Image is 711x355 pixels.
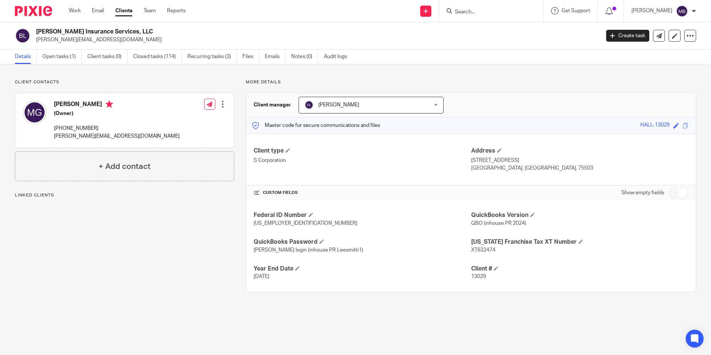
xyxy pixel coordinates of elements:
[254,101,291,109] h3: Client manager
[99,161,151,172] h4: + Add contact
[305,100,313,109] img: svg%3E
[471,164,688,172] p: [GEOGRAPHIC_DATA], [GEOGRAPHIC_DATA], 75503
[115,7,132,15] a: Clients
[254,211,471,219] h4: Federal ID Number
[133,49,182,64] a: Closed tasks (114)
[254,247,363,253] span: [PERSON_NAME] login (inhouse PR Leesmith1)
[631,7,672,15] p: [PERSON_NAME]
[36,28,483,36] h2: [PERSON_NAME] Insurance Services, LLC
[15,79,234,85] p: Client contacts
[471,265,688,273] h4: Client #
[471,247,495,253] span: XT632474
[54,110,180,117] h5: (Owner)
[471,211,688,219] h4: QuickBooks Version
[471,157,688,164] p: [STREET_ADDRESS]
[106,100,113,108] i: Primary
[167,7,186,15] a: Reports
[36,36,595,44] p: [PERSON_NAME][EMAIL_ADDRESS][DOMAIN_NAME]
[252,122,380,129] p: Master code for secure communications and files
[15,49,37,64] a: Details
[54,132,180,140] p: [PERSON_NAME][EMAIL_ADDRESS][DOMAIN_NAME]
[254,147,471,155] h4: Client type
[15,192,234,198] p: Linked clients
[324,49,353,64] a: Audit logs
[676,5,688,17] img: svg%3E
[471,274,486,279] span: 13029
[265,49,286,64] a: Emails
[54,100,180,110] h4: [PERSON_NAME]
[254,265,471,273] h4: Year End Date
[471,147,688,155] h4: Address
[246,79,696,85] p: More details
[187,49,237,64] a: Recurring tasks (3)
[254,274,269,279] span: [DATE]
[144,7,156,15] a: Team
[15,28,30,44] img: svg%3E
[254,157,471,164] p: S Corporation
[54,125,180,132] p: [PHONE_NUMBER]
[606,30,649,42] a: Create task
[69,7,81,15] a: Work
[242,49,259,64] a: Files
[621,189,664,196] label: Show empty fields
[87,49,128,64] a: Client tasks (0)
[454,9,521,16] input: Search
[254,221,357,226] span: [US_EMPLOYER_IDENTIFICATION_NUMBER]
[92,7,104,15] a: Email
[318,102,359,108] span: [PERSON_NAME]
[42,49,82,64] a: Open tasks (1)
[562,8,590,13] span: Get Support
[23,100,46,124] img: svg%3E
[471,221,526,226] span: QBO (inhouse PR 2024)
[291,49,318,64] a: Notes (0)
[254,238,471,246] h4: QuickBooks Password
[640,121,670,130] div: HALL-13029
[254,190,471,196] h4: CUSTOM FIELDS
[471,238,688,246] h4: [US_STATE] Franchise Tax XT Number
[15,6,52,16] img: Pixie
